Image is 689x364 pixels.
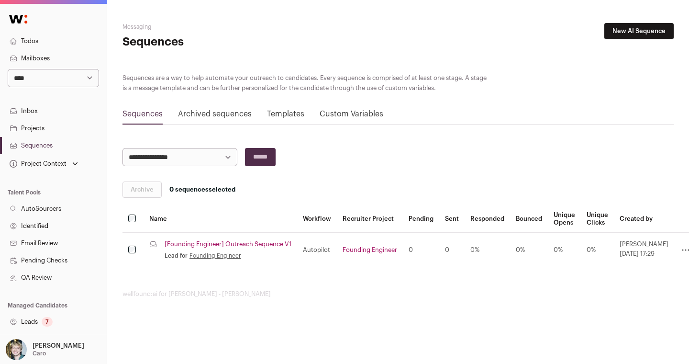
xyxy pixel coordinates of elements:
h2: Messaging [122,23,306,31]
div: Project Context [8,160,67,168]
th: Workflow [297,205,337,233]
div: 7 [42,317,53,327]
h1: Sequences [122,34,306,50]
button: Open dropdown [4,339,86,360]
td: 0% [510,233,548,268]
img: Wellfound [4,10,33,29]
span: [DATE] 17:29 [620,250,668,258]
button: Open dropdown [8,157,80,171]
a: Templates [267,110,304,118]
a: Sequences [122,110,163,118]
td: 0% [465,233,510,268]
td: 0 [439,233,465,268]
td: [PERSON_NAME] [614,233,674,265]
p: [PERSON_NAME] [33,342,84,350]
th: Recruiter Project [337,205,403,233]
a: New AI Sequence [604,23,674,39]
th: Responded [465,205,510,233]
a: Archived sequences [178,110,252,118]
td: 0% [581,233,614,268]
th: Bounced [510,205,548,233]
span: Lead for [165,252,188,260]
a: Custom Variables [320,110,383,118]
img: 6494470-medium_jpg [6,339,27,360]
th: Created by [614,205,674,233]
td: Autopilot [297,233,337,268]
span: selected [169,186,235,193]
a: [Founding Engineer] Outreach Sequence V1 [165,240,291,248]
th: Name [144,205,297,233]
a: Founding Engineer [343,247,397,253]
span: 0 sequences [169,186,209,193]
div: Sequences are a way to help automate your outreach to candidates. Every sequence is comprised of ... [122,73,490,93]
th: Pending [403,205,439,233]
p: Caro [33,350,46,357]
th: Unique Opens [548,205,581,233]
a: Founding Engineer [189,252,241,260]
td: 0 [403,233,439,268]
footer: wellfound:ai for [PERSON_NAME] - [PERSON_NAME] [122,290,674,298]
th: Sent [439,205,465,233]
td: 0% [548,233,581,268]
th: Unique Clicks [581,205,614,233]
